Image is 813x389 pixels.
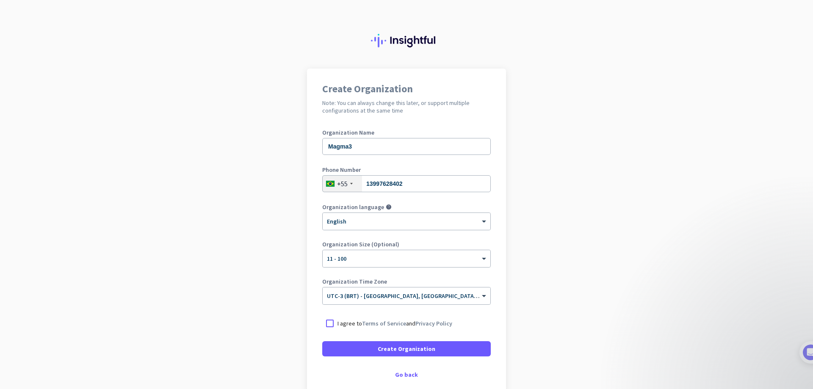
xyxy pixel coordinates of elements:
[322,175,491,192] input: 11 2345-6789
[322,204,384,210] label: Organization language
[639,275,809,368] iframe: Intercom notifications message
[322,241,491,247] label: Organization Size (Optional)
[322,372,491,378] div: Go back
[322,167,491,173] label: Phone Number
[386,204,392,210] i: help
[322,279,491,284] label: Organization Time Zone
[378,345,435,353] span: Create Organization
[322,138,491,155] input: What is the name of your organization?
[322,341,491,356] button: Create Organization
[415,320,452,327] a: Privacy Policy
[337,179,348,188] div: +55
[337,319,452,328] p: I agree to and
[322,84,491,94] h1: Create Organization
[362,320,406,327] a: Terms of Service
[371,34,442,47] img: Insightful
[322,130,491,135] label: Organization Name
[322,99,491,114] h2: Note: You can always change this later, or support multiple configurations at the same time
